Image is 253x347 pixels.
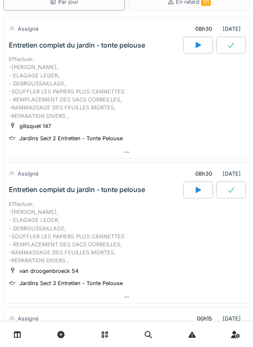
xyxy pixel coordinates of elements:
[19,279,123,287] div: Jardins Sect 3 Entretien - Tonte Pelouse
[9,186,145,194] div: Entretien complet du jardin - tonte pelouse
[190,311,244,326] div: [DATE]
[188,21,244,37] div: [DATE]
[19,134,123,142] div: Jardins Sect 2 Entretien - Tonte Pelouse
[195,25,212,33] div: 08h30
[188,166,244,182] div: [DATE]
[195,170,212,178] div: 08h30
[9,41,145,49] div: Entretien complet du jardin - tonte pelouse
[18,170,38,178] div: Assigné
[9,55,244,120] div: Effectuer; -[PERSON_NAME], - ELAGAGE LEGER, - DEBROUSSAILLAGE, -SOUFFLER LES PAPIERS PLUS CANNETT...
[9,200,244,265] div: Effectuer; -[PERSON_NAME], - ELAGAGE LEGER, - DEBROUSSAILLAGE, -SOUFFLER LES PAPIERS PLUS CANNETT...
[18,25,38,33] div: Assigné
[197,315,212,323] div: 00h15
[19,122,51,130] div: gilisquet 147
[18,315,38,323] div: Assigné
[19,267,78,275] div: van droogenbroeck 54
